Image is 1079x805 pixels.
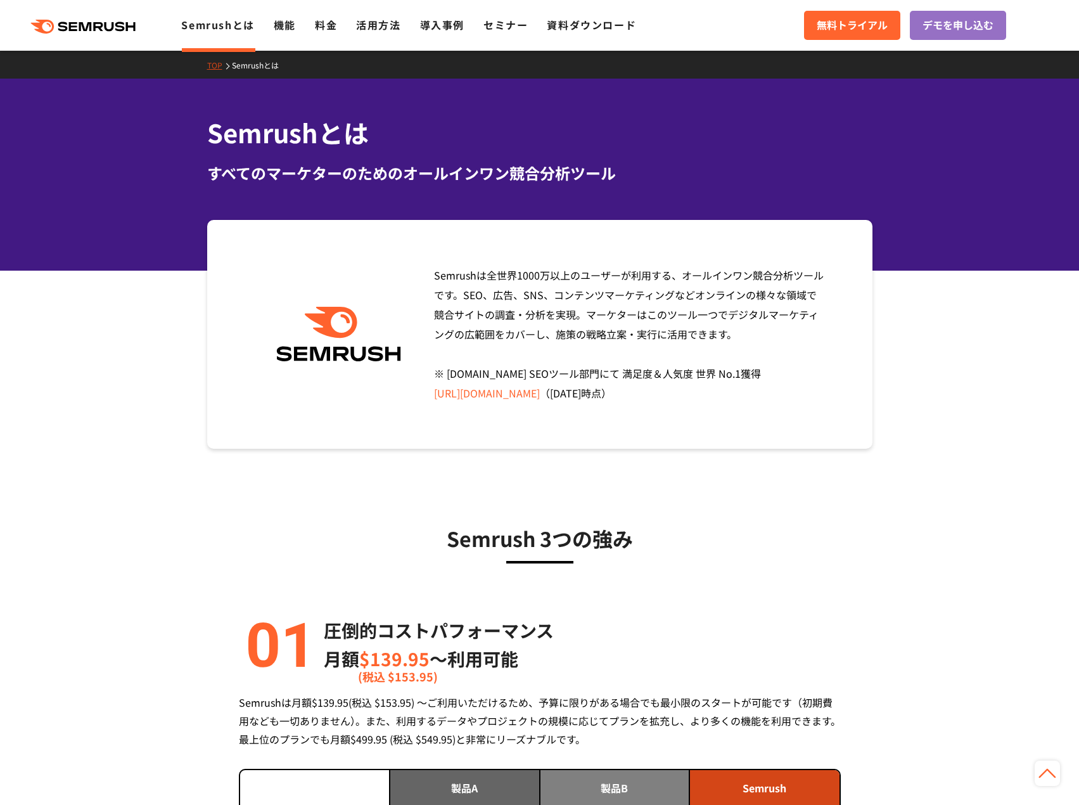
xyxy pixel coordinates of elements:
[324,616,554,645] p: 圧倒的コストパフォーマンス
[181,17,254,32] a: Semrushとは
[817,17,888,34] span: 無料トライアル
[239,693,841,749] div: Semrushは月額$139.95(税込 $153.95) ～ご利用いただけるため、予算に限りがある場合でも最小限のスタートが可能です（初期費用なども一切ありません）。また、利用するデータやプロ...
[270,307,407,362] img: Semrush
[315,17,337,32] a: 料金
[274,17,296,32] a: 機能
[966,756,1065,791] iframe: Help widget launcher
[239,616,315,673] img: alt
[358,662,438,691] span: (税込 $153.95)
[207,60,232,70] a: TOP
[547,17,636,32] a: 資料ダウンロード
[207,114,872,151] h1: Semrushとは
[207,162,872,184] div: すべてのマーケターのためのオールインワン競合分析ツール
[232,60,288,70] a: Semrushとは
[910,11,1006,40] a: デモを申し込む
[923,17,993,34] span: デモを申し込む
[483,17,528,32] a: セミナー
[434,267,824,401] span: Semrushは全世界1000万以上のユーザーが利用する、オールインワン競合分析ツールです。SEO、広告、SNS、コンテンツマーケティングなどオンラインの様々な領域で競合サイトの調査・分析を実現...
[420,17,464,32] a: 導入事例
[356,17,400,32] a: 活用方法
[434,385,540,401] a: [URL][DOMAIN_NAME]
[359,646,430,671] span: $139.95
[324,645,554,673] p: 月額 〜利用可能
[239,522,841,554] h3: Semrush 3つの強み
[804,11,900,40] a: 無料トライアル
